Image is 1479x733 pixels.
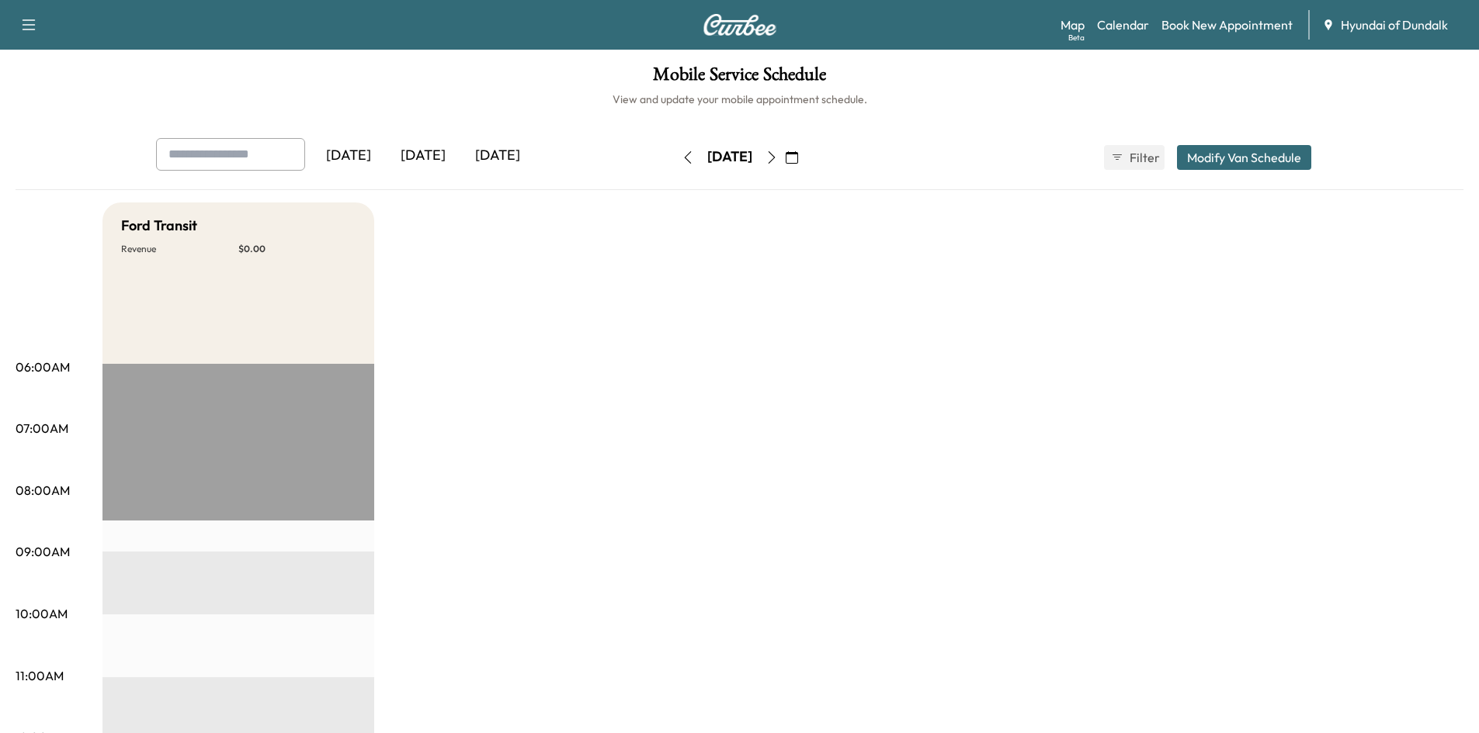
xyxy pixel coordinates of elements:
h5: Ford Transit [121,215,197,237]
button: Modify Van Schedule [1177,145,1311,170]
h1: Mobile Service Schedule [16,65,1463,92]
h6: View and update your mobile appointment schedule. [16,92,1463,107]
a: Calendar [1097,16,1149,34]
p: 08:00AM [16,481,70,500]
a: MapBeta [1061,16,1085,34]
div: [DATE] [707,147,752,167]
img: Curbee Logo [703,14,777,36]
p: 06:00AM [16,358,70,376]
span: Hyundai of Dundalk [1341,16,1448,34]
div: Beta [1068,32,1085,43]
a: Book New Appointment [1161,16,1293,34]
div: [DATE] [386,138,460,174]
div: [DATE] [460,138,535,174]
span: Filter [1130,148,1158,167]
p: 09:00AM [16,542,70,561]
p: 07:00AM [16,419,68,437]
p: 11:00AM [16,666,64,685]
p: 10:00AM [16,604,68,623]
p: $ 0.00 [238,243,356,255]
p: Revenue [121,243,238,255]
button: Filter [1104,145,1165,170]
div: [DATE] [311,138,386,174]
